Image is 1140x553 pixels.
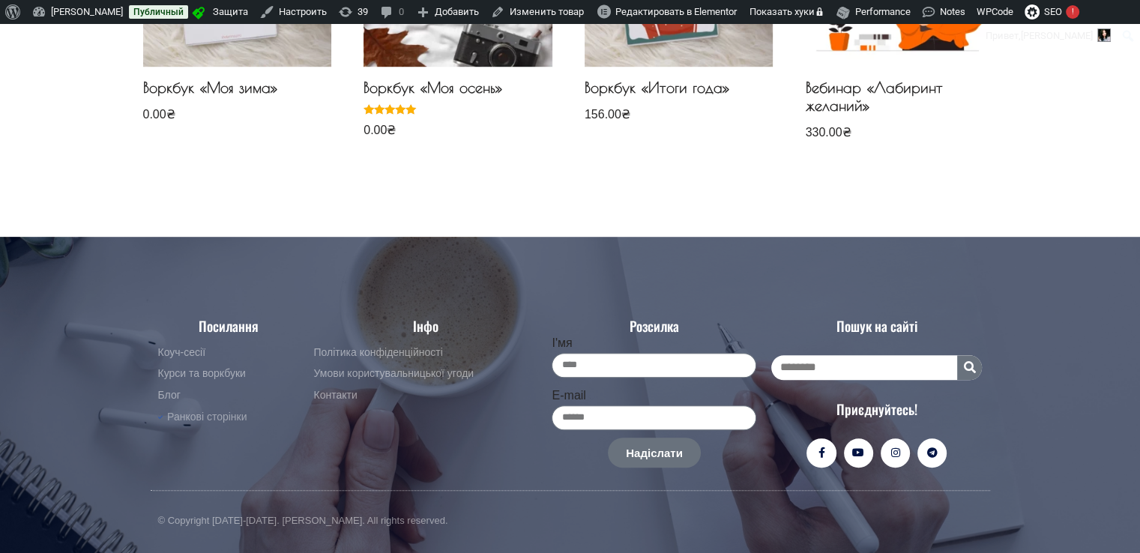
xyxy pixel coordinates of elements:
[313,365,537,383] a: Умови користувальницької угоди
[313,319,537,333] h4: Інфо
[1021,30,1093,41] span: [PERSON_NAME]
[771,319,982,333] h4: Пошук на сайті
[552,333,756,475] form: Нова форма
[387,124,396,136] span: ₴
[158,387,299,405] a: Блог
[771,402,982,416] h4: Приєднуйтесь!
[158,513,756,528] p: © Copyright [DATE]-[DATE]. [PERSON_NAME]. All rights reserved.
[957,355,982,380] button: Поиск
[608,438,701,468] button: Надіслати
[166,108,175,121] span: ₴
[806,79,994,122] h2: Вебинар «Лабиринт желаний»
[552,319,756,333] h4: Розсилка
[163,408,247,426] span: Ранкові сторінки
[552,385,585,405] label: E-mail
[313,387,357,405] span: Контакти
[158,319,299,333] h4: Посилання
[158,365,299,383] a: Курси та воркбуки
[158,387,181,405] span: Блог
[615,6,737,17] span: Редактировать в Elementor
[158,344,299,362] a: Коуч-сесії
[313,344,537,362] a: Політика конфіденційності
[552,333,572,353] label: І'мя
[806,126,851,139] bdi: 330.00
[158,344,206,362] span: Коуч-сесії
[1044,6,1062,17] span: SEO
[364,79,552,104] h2: Воркбук «Моя осень»
[621,108,630,121] span: ₴
[842,126,851,139] span: ₴
[158,408,299,426] a: Ранкові сторінки
[313,387,537,405] a: Контакти
[1066,5,1079,19] div: !
[143,79,331,104] h2: Воркбук «Моя зима»
[158,365,246,383] span: Курси та воркбуки
[364,104,419,151] span: Оценка из 5
[585,79,773,104] h2: Воркбук «Итоги года»
[143,108,175,121] bdi: 0.00
[313,365,474,383] span: Умови користувальницької угоди
[364,124,396,136] bdi: 0.00
[364,104,419,115] div: Оценка 5.00 из 5
[129,5,188,19] a: Публичный
[626,447,683,459] span: Надіслати
[313,344,442,362] span: Політика конфіденційності
[585,108,630,121] bdi: 156.00
[980,24,1117,48] a: Привет,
